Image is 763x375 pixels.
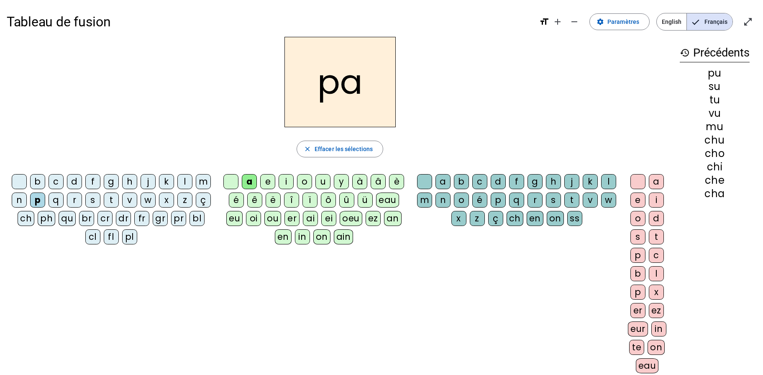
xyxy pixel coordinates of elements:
mat-icon: history [680,48,690,58]
div: l [601,174,616,189]
div: pr [171,211,186,226]
div: f [509,174,524,189]
div: p [630,248,645,263]
div: ch [507,211,523,226]
div: a [435,174,451,189]
mat-icon: open_in_full [743,17,753,27]
div: v [583,193,598,208]
div: b [30,174,45,189]
div: ain [334,229,353,244]
div: i [649,193,664,208]
h3: Précédents [680,44,750,62]
div: e [630,193,645,208]
div: à [352,174,367,189]
div: a [649,174,664,189]
div: ch [18,211,34,226]
div: ç [488,211,503,226]
div: chu [680,135,750,145]
div: e [260,174,275,189]
button: Diminuer la taille de la police [566,13,583,30]
div: n [12,193,27,208]
div: z [177,193,192,208]
div: an [384,211,402,226]
div: p [630,285,645,300]
div: é [229,193,244,208]
div: î [284,193,299,208]
div: vu [680,108,750,118]
div: r [67,193,82,208]
div: pu [680,68,750,78]
div: q [509,193,524,208]
div: d [67,174,82,189]
div: fl [104,229,119,244]
div: p [30,193,45,208]
div: c [472,174,487,189]
div: ô [321,193,336,208]
mat-icon: add [553,17,563,27]
span: Français [687,13,732,30]
div: dr [116,211,131,226]
div: k [583,174,598,189]
button: Effacer les sélections [297,141,383,157]
div: l [649,266,664,281]
div: r [527,193,543,208]
mat-icon: format_size [539,17,549,27]
div: h [122,174,137,189]
div: h [546,174,561,189]
div: tu [680,95,750,105]
div: o [630,211,645,226]
div: j [141,174,156,189]
div: in [651,321,666,336]
button: Entrer en plein écran [740,13,756,30]
div: û [339,193,354,208]
div: on [648,340,665,355]
mat-icon: remove [569,17,579,27]
div: é [472,193,487,208]
div: en [275,229,292,244]
div: eu [226,211,243,226]
div: j [564,174,579,189]
div: â [371,174,386,189]
div: br [79,211,94,226]
div: pl [122,229,137,244]
div: s [630,229,645,244]
div: te [629,340,644,355]
h2: pa [284,37,396,127]
div: t [564,193,579,208]
div: o [454,193,469,208]
div: bl [189,211,205,226]
div: x [649,285,664,300]
div: s [85,193,100,208]
div: ï [302,193,317,208]
button: Paramètres [589,13,650,30]
div: w [141,193,156,208]
div: eur [628,321,648,336]
div: oi [246,211,261,226]
div: er [630,303,645,318]
div: x [451,211,466,226]
div: ez [366,211,381,226]
div: eau [376,193,399,208]
div: chi [680,162,750,172]
div: t [649,229,664,244]
div: c [649,248,664,263]
mat-icon: close [304,145,311,153]
div: x [159,193,174,208]
div: on [313,229,330,244]
div: ph [38,211,55,226]
h1: Tableau de fusion [7,8,533,35]
div: ü [358,193,373,208]
mat-button-toggle-group: Language selection [656,13,733,31]
div: o [297,174,312,189]
div: f [85,174,100,189]
div: in [295,229,310,244]
div: u [315,174,330,189]
div: ez [649,303,664,318]
div: qu [59,211,76,226]
div: w [601,193,616,208]
div: er [284,211,300,226]
div: ai [303,211,318,226]
div: q [49,193,64,208]
div: su [680,82,750,92]
div: ê [247,193,262,208]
